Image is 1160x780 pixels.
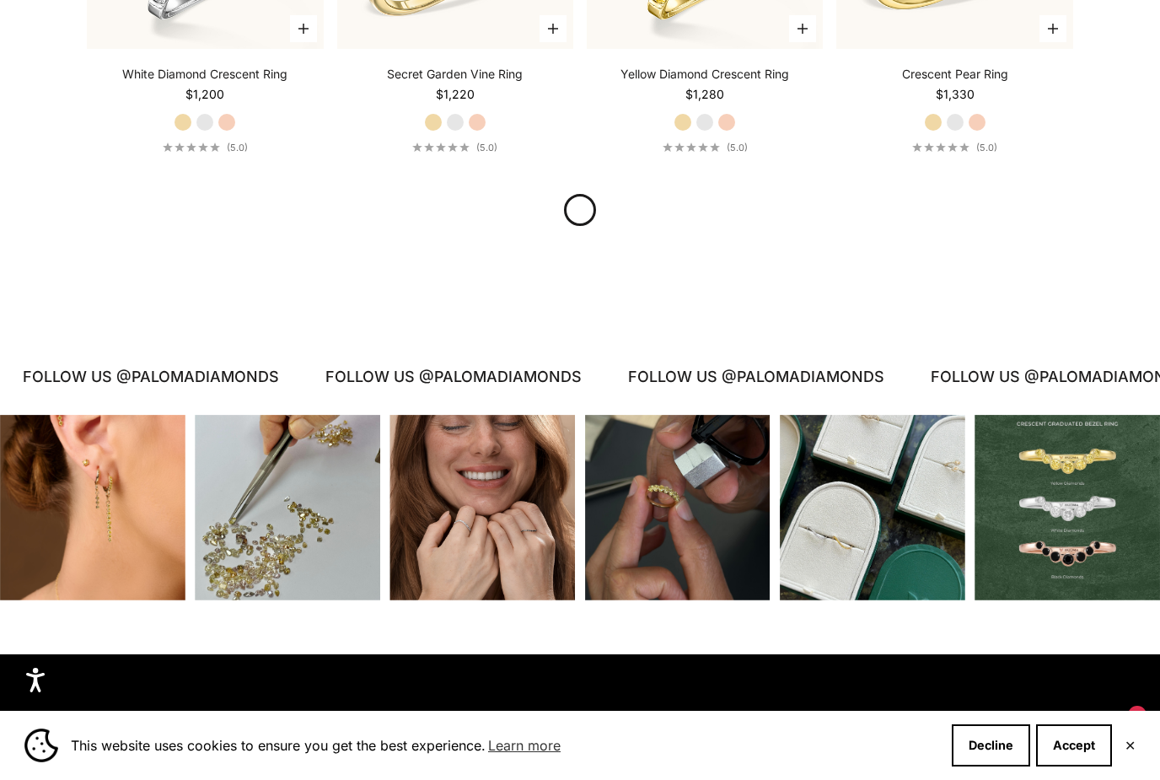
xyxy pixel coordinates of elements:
sale-price: $1,280 [685,86,724,103]
a: Secret Garden Vine Ring [387,66,523,83]
sale-price: $1,200 [185,86,224,103]
p: FOLLOW US @PALOMADIAMONDS [322,364,578,390]
div: 5.0 out of 5.0 stars [412,143,470,152]
a: 5.0 out of 5.0 stars(5.0) [163,142,248,153]
div: Instagram post opens in a popup [975,415,1160,600]
sale-price: $1,220 [436,86,475,103]
p: FOLLOW US @PALOMADIAMONDS [625,364,881,390]
div: 5.0 out of 5.0 stars [163,143,220,152]
a: Crescent Pear Ring [902,66,1008,83]
a: 5.0 out of 5.0 stars(5.0) [912,142,997,153]
div: 5.0 out of 5.0 stars [663,143,720,152]
a: Yellow Diamond Crescent Ring [620,66,789,83]
div: 5.0 out of 5.0 stars [912,143,969,152]
img: Cookie banner [24,729,58,762]
p: FOLLOW US @PALOMADIAMONDS [19,364,276,390]
a: 5.0 out of 5.0 stars(5.0) [412,142,497,153]
button: Close [1125,740,1136,750]
span: (5.0) [976,142,997,153]
button: Decline [952,724,1030,767]
span: (5.0) [727,142,748,153]
a: Learn more [486,733,563,758]
div: Instagram post opens in a popup [780,415,965,600]
div: Instagram post opens in a popup [585,415,771,600]
a: 5.0 out of 5.0 stars(5.0) [663,142,748,153]
button: Accept [1036,724,1112,767]
span: (5.0) [476,142,497,153]
span: This website uses cookies to ensure you get the best experience. [71,733,938,758]
sale-price: $1,330 [936,86,975,103]
a: White Diamond Crescent Ring [122,66,287,83]
span: (5.0) [227,142,248,153]
div: Instagram post opens in a popup [389,415,575,600]
div: Instagram post opens in a popup [195,415,380,600]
